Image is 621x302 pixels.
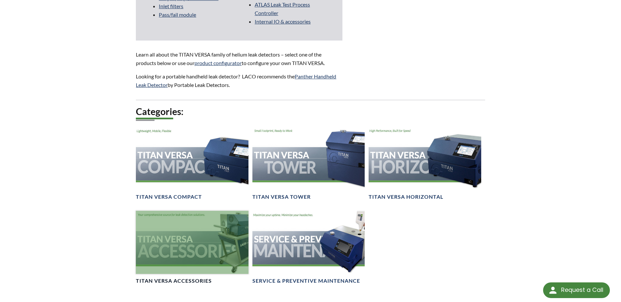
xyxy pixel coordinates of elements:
[136,193,202,200] h4: TITAN VERSA Compact
[159,3,183,9] a: Inlet filters
[136,50,342,67] p: Learn all about the TITAN VERSA family of helium leak detectors – select one of the products belo...
[543,282,610,298] div: Request a Call
[136,277,212,284] h4: TITAN VERSA Accessories
[252,211,365,284] a: Service & Preventative Maintenance headerService & Preventive Maintenance
[369,127,481,200] a: TITAN VERSA Horizontal headerTITAN VERSA Horizontal
[255,18,311,25] a: Internal IO & accessories
[194,60,242,66] a: product configurator
[252,277,360,284] h4: Service & Preventive Maintenance
[136,72,342,89] p: Looking for a portable handheld leak detector? LACO recommends the by Portable Leak Detectors.
[252,127,365,200] a: TITAN VERSA Tower headerTITAN VERSA Tower
[255,1,310,16] a: ATLAS Leak Test Process Controller
[369,193,443,200] h4: TITAN VERSA Horizontal
[136,211,248,284] a: TITAN VERSA Accessories headerTITAN VERSA Accessories
[548,285,558,295] img: round button
[136,106,485,118] h2: Categories:
[561,282,603,297] div: Request a Call
[159,11,196,18] a: Pass/fail module
[136,127,248,200] a: TITAN VERSA Compact headerTITAN VERSA Compact
[252,193,311,200] h4: TITAN VERSA Tower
